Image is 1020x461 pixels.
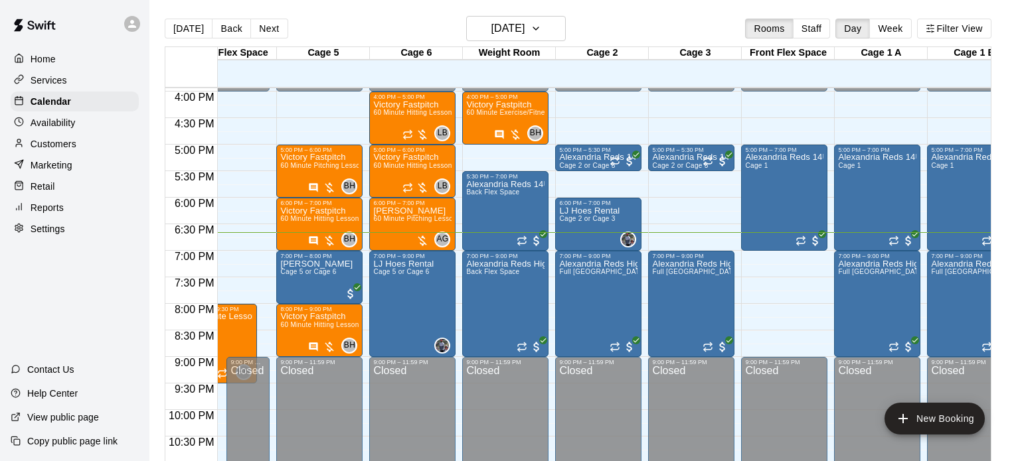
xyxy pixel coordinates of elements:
[931,253,1009,259] div: 7:00 PM – 9:00 PM
[440,338,450,354] span: LJ Hoes
[31,159,72,172] p: Marketing
[556,47,649,60] div: Cage 2
[559,162,615,169] span: Cage 2 or Cage 3
[466,359,545,365] div: 9:00 PM – 11:59 PM
[341,338,357,354] div: Briana Harbison
[347,178,357,194] span: Briana Harbison
[373,200,452,206] div: 6:00 PM – 7:00 PM
[434,125,450,141] div: Layla Burczak
[276,251,363,304] div: 7:00 PM – 8:00 PM: John Beaton
[344,287,357,300] span: All customers have paid
[31,180,55,193] p: Retail
[466,253,545,259] div: 7:00 PM – 9:00 PM
[373,268,429,275] span: Cage 5 or Cage 6
[373,109,468,116] span: 60 Minute Hitting Lesson (1:1)
[402,182,413,193] span: Recurring event
[622,233,635,246] img: LJ Hoes
[931,359,1009,365] div: 9:00 PM – 11:59 PM
[745,147,823,153] div: 5:00 PM – 7:00 PM
[652,162,708,169] span: Cage 2 or Cage 3
[466,109,568,116] span: 60 Minute Exercise/Fitness (1:1)
[187,306,253,312] div: 8:00 PM – 9:30 PM
[436,339,449,352] img: LJ Hoes
[11,219,139,239] div: Settings
[276,304,363,357] div: 8:00 PM – 9:00 PM: 60 Minute Hitting Lesson (1:1)
[308,342,319,352] svg: Has notes
[31,95,71,108] p: Calendar
[280,147,359,153] div: 5:00 PM – 6:00 PM
[742,47,835,60] div: Front Flex Space
[610,156,620,166] span: Recurring event
[165,436,217,448] span: 10:30 PM
[277,47,370,60] div: Cage 5
[27,363,74,376] p: Contact Us
[885,403,985,434] button: add
[280,321,375,328] span: 60 Minute Hitting Lesson (1:1)
[280,162,381,169] span: 60 Minute Pitching Lesson (1:1)
[347,338,357,354] span: Briana Harbison
[440,231,450,247] span: Alec Grosser
[555,198,641,251] div: 6:00 PM – 7:00 PM: LJ Hoes Rental
[11,198,139,218] a: Reports
[438,180,448,193] span: LB
[917,19,991,38] button: Filter View
[869,19,911,38] button: Week
[466,188,519,196] span: Back Flex Space
[344,180,355,193] span: BH
[623,155,636,168] span: All customers have paid
[31,116,76,129] p: Availability
[165,19,212,38] button: [DATE]
[276,198,363,251] div: 6:00 PM – 7:00 PM: 60 Minute Hitting Lesson (1:1)
[530,234,543,247] span: All customers have paid
[931,268,1017,275] span: Full [GEOGRAPHIC_DATA]
[440,125,450,141] span: Layla Burczak
[11,92,139,111] a: Calendar
[463,47,556,60] div: Weight Room
[466,94,545,100] div: 4:00 PM – 5:00 PM
[171,304,218,315] span: 8:00 PM
[809,234,822,247] span: All customers have paid
[652,268,738,275] span: Full [GEOGRAPHIC_DATA]
[559,253,637,259] div: 7:00 PM – 9:00 PM
[652,253,730,259] div: 7:00 PM – 9:00 PM
[703,342,713,352] span: Recurring event
[649,47,742,60] div: Cage 3
[171,251,218,262] span: 7:00 PM
[370,47,463,60] div: Cage 6
[835,19,870,38] button: Day
[373,94,452,100] div: 4:00 PM – 5:00 PM
[344,233,355,246] span: BH
[434,178,450,194] div: Layla Burczak
[280,215,375,222] span: 60 Minute Hitting Lesson (1:1)
[369,198,456,251] div: 6:00 PM – 7:00 PM: 60 Minute Pitching Lesson (1:1)
[838,359,916,365] div: 9:00 PM – 11:59 PM
[927,251,1013,357] div: 7:00 PM – 9:00 PM: Alexandria Reds High School Teams
[280,268,336,275] span: Cage 5 or Cage 6
[373,253,452,259] div: 7:00 PM – 9:00 PM
[491,19,525,38] h6: [DATE]
[11,176,139,196] a: Retail
[889,342,899,352] span: Recurring event
[438,127,448,140] span: LB
[838,268,924,275] span: Full [GEOGRAPHIC_DATA]
[555,145,641,171] div: 5:00 PM – 5:30 PM: Alexandria Reds 14U Teams
[31,201,64,214] p: Reports
[171,198,218,209] span: 6:00 PM
[648,251,734,357] div: 7:00 PM – 9:00 PM: Alexandria Reds High School Teams
[344,339,355,352] span: BH
[165,410,217,421] span: 10:00 PM
[462,171,549,251] div: 5:30 PM – 7:00 PM: Alexandria Reds 14U Teams
[212,19,251,38] button: Back
[369,251,456,357] div: 7:00 PM – 9:00 PM: LJ Hoes Rental
[373,162,468,169] span: 60 Minute Hitting Lesson (1:1)
[171,224,218,235] span: 6:30 PM
[27,434,118,448] p: Copy public page link
[559,268,645,275] span: Full [GEOGRAPHIC_DATA]
[494,129,505,140] svg: Has notes
[280,359,359,365] div: 9:00 PM – 11:59 PM
[11,134,139,154] a: Customers
[436,233,448,246] span: AG
[652,147,730,153] div: 5:00 PM – 5:30 PM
